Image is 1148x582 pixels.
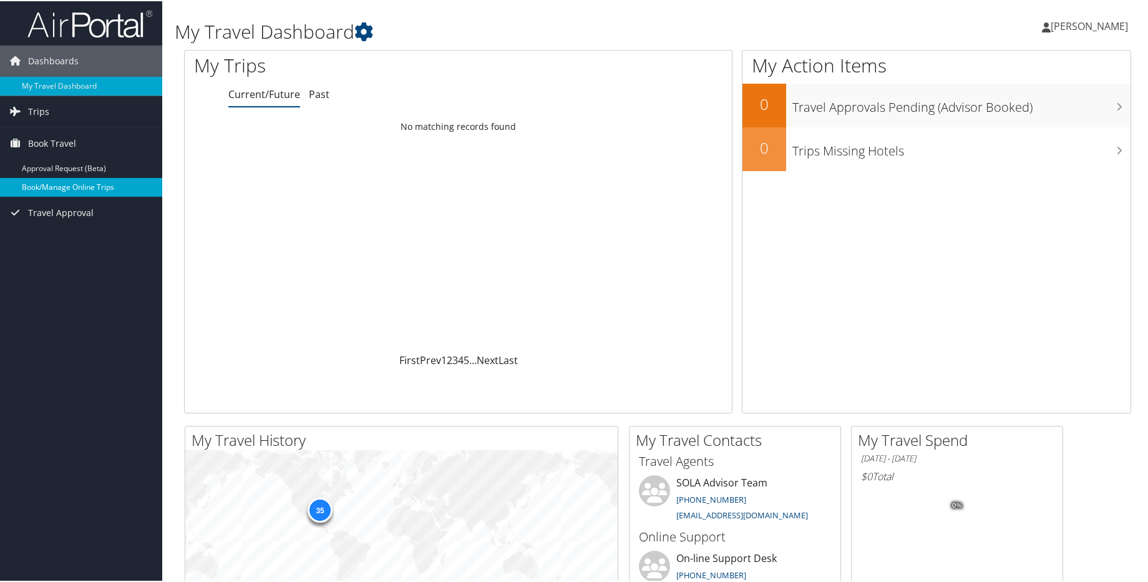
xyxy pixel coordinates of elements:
[1042,6,1141,44] a: [PERSON_NAME]
[399,352,420,366] a: First
[192,428,618,450] h2: My Travel History
[639,527,831,545] h3: Online Support
[28,95,49,126] span: Trips
[636,428,840,450] h2: My Travel Contacts
[742,51,1131,77] h1: My Action Items
[952,501,962,508] tspan: 0%
[28,127,76,158] span: Book Travel
[309,86,329,100] a: Past
[742,126,1131,170] a: 0Trips Missing Hotels
[452,352,458,366] a: 3
[633,474,837,525] li: SOLA Advisor Team
[458,352,464,366] a: 4
[477,352,499,366] a: Next
[447,352,452,366] a: 2
[861,451,1053,463] h6: [DATE] - [DATE]
[194,51,495,77] h1: My Trips
[28,196,94,227] span: Travel Approval
[861,468,872,482] span: $0
[676,508,808,520] a: [EMAIL_ADDRESS][DOMAIN_NAME]
[27,8,152,37] img: airportal-logo.png
[441,352,447,366] a: 1
[792,135,1131,159] h3: Trips Missing Hotels
[28,44,79,76] span: Dashboards
[792,91,1131,115] h3: Travel Approvals Pending (Advisor Booked)
[464,352,469,366] a: 5
[228,86,300,100] a: Current/Future
[742,92,786,114] h2: 0
[639,451,831,469] h3: Travel Agents
[742,136,786,157] h2: 0
[742,82,1131,126] a: 0Travel Approvals Pending (Advisor Booked)
[499,352,518,366] a: Last
[175,17,819,44] h1: My Travel Dashboard
[308,496,333,521] div: 35
[858,428,1063,450] h2: My Travel Spend
[185,114,732,137] td: No matching records found
[1051,18,1128,32] span: [PERSON_NAME]
[861,468,1053,482] h6: Total
[420,352,441,366] a: Prev
[676,568,746,580] a: [PHONE_NUMBER]
[469,352,477,366] span: …
[676,493,746,504] a: [PHONE_NUMBER]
